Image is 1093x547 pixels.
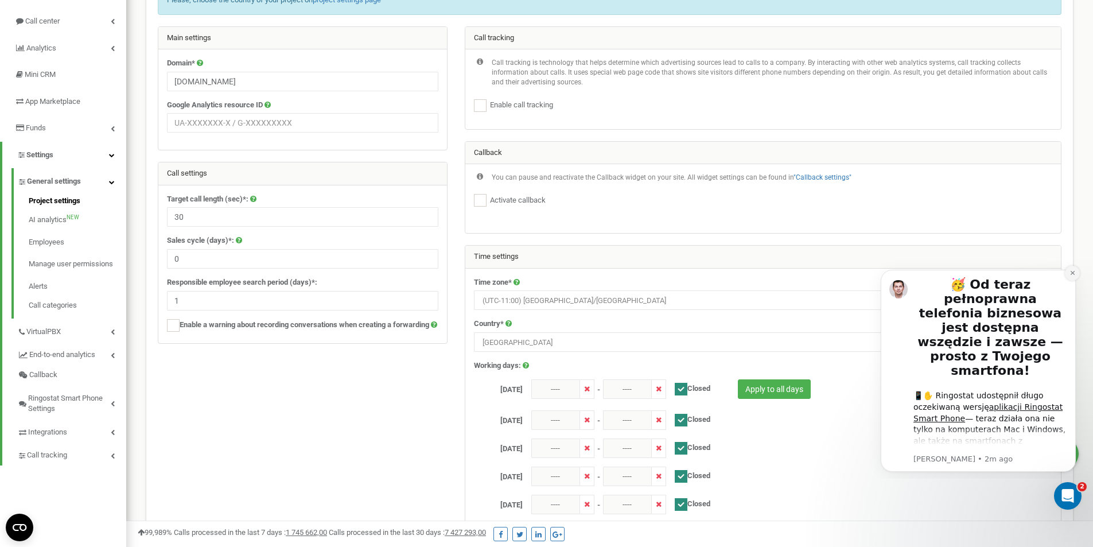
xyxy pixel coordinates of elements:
[474,290,1052,310] span: (UTC-11:00) Pacific/Midway
[17,168,126,192] a: General settings
[167,58,195,69] label: Domain*
[597,495,600,511] span: -
[29,297,126,311] a: Call categories
[666,379,710,395] label: Closed
[167,319,437,332] label: Enable a warning about recording conversations when creating a forwarding
[666,495,710,511] label: Closed
[666,467,710,483] label: Closed
[474,360,521,371] label: Working days:
[167,100,263,111] label: Google Analytics resource ID
[26,44,56,52] span: Analytics
[492,173,851,183] p: You can pause and reactivate the Callback widget on your site. All widget settings can be found in
[597,467,600,483] span: -
[738,379,811,399] button: Apply to all days
[492,58,1052,87] p: Call tracking is technology that helps determine which advertising sources lead to calls to a com...
[158,27,447,50] div: Main settings
[17,419,126,443] a: Integrations
[25,17,60,25] span: Call center
[794,173,851,181] a: "Callback settings"
[597,379,600,395] span: -
[25,70,56,79] span: Mini CRM
[597,410,600,426] span: -
[863,259,1093,479] iframe: Intercom notifications message
[329,528,486,537] span: Calls processed in the last 30 days :
[487,100,553,111] label: Enable call tracking
[1078,482,1087,491] span: 2
[158,162,447,185] div: Call settings
[465,439,531,455] label: [DATE]
[26,327,61,337] span: VirtualPBX
[29,276,126,298] a: Alerts
[487,195,546,206] label: Activate callback
[478,335,1048,351] span: Ukraine
[2,142,126,169] a: Settings
[167,113,438,133] input: UA-XXXXXXX-X / G-XXXXXXXXX
[29,370,57,381] span: Callback
[167,235,234,246] label: Sales cycle (days)*:
[29,350,95,360] span: End-to-end analytics
[25,97,80,106] span: App Marketplace
[474,332,1052,352] span: Ukraine
[666,410,710,426] label: Closed
[174,528,327,537] span: Calls processed in the last 7 days :
[17,319,126,342] a: VirtualPBX
[27,176,81,187] span: General settings
[26,150,53,159] span: Settings
[26,123,46,132] span: Funds
[29,209,126,231] a: AI analyticsNEW
[465,467,531,483] label: [DATE]
[28,427,67,438] span: Integrations
[29,253,126,276] a: Manage user permissions
[167,277,317,288] label: Responsible employee search period (days)*:
[597,439,600,455] span: -
[29,231,126,254] a: Employees
[478,293,1048,309] span: (UTC-11:00) Pacific/Midway
[465,495,531,511] label: [DATE]
[286,528,327,537] u: 1 745 662,00
[474,319,504,329] label: Country*
[465,410,531,426] label: [DATE]
[17,365,126,385] a: Callback
[27,450,67,461] span: Call tracking
[465,379,531,395] label: [DATE]
[167,194,248,205] label: Target call length (sec)*:
[666,439,710,455] label: Closed
[1054,482,1082,510] iframe: Intercom live chat
[17,342,126,365] a: End-to-end analytics
[465,142,1061,165] div: Callback
[17,442,126,465] a: Call tracking
[28,393,111,414] span: Ringostat Smart Phone Settings
[17,385,126,419] a: Ringostat Smart Phone Settings
[6,514,33,541] button: Open CMP widget
[29,196,126,210] a: Project settings
[138,528,172,537] span: 99,989%
[465,27,1061,50] div: Call tracking
[474,277,512,288] label: Time zone*
[167,72,438,91] input: example.com
[445,528,486,537] u: 7 427 293,00
[465,246,1061,269] div: Time settings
